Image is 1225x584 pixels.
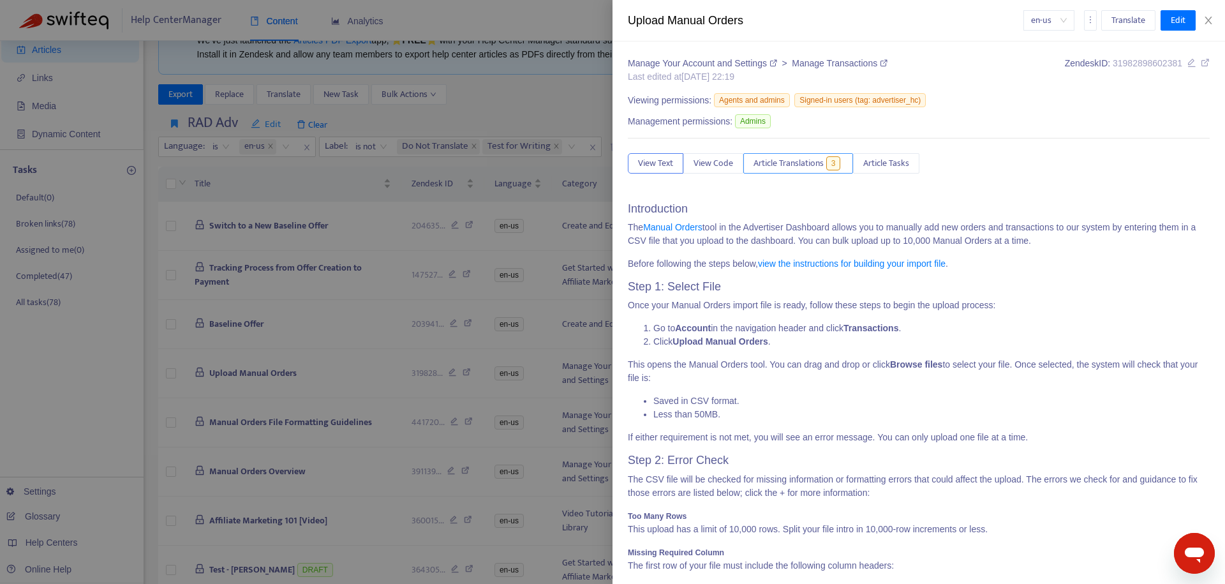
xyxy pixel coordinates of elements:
[1171,13,1185,27] span: Edit
[826,156,841,170] span: 3
[628,57,887,70] div: >
[653,335,1210,348] li: Click .
[628,153,683,174] button: View Text
[628,70,887,84] div: Last edited at [DATE] 22:19
[628,473,1210,500] p: The CSV file will be checked for missing information or formatting errors that could affect the u...
[628,358,1210,385] p: This opens the Manual Orders tool. You can drag and drop or click to select your file. Once selec...
[628,299,1210,312] p: Once your Manual Orders import file is ready, follow these steps to begin the upload process:
[628,257,1210,271] p: Before following the steps below, .
[628,454,1210,468] h3: Step 2: Error Check
[890,359,942,370] strong: Browse files
[863,156,909,170] span: Article Tasks
[653,322,1210,335] li: Go to in the navigation header and click .
[1101,10,1155,31] button: Translate
[628,12,1023,29] div: Upload Manual Orders
[714,93,790,107] span: Agents and admins
[683,153,743,174] button: View Code
[694,156,733,170] span: View Code
[794,93,926,107] span: Signed-in users (tag: advertiser_hc)
[628,548,724,557] strong: Missing Required Column
[653,408,1210,421] li: Less than 50MB.
[675,323,711,333] strong: Account
[1161,10,1196,31] button: Edit
[628,559,1210,573] p: The first row of your file must include the following column headers:
[1084,10,1097,31] button: more
[628,523,1210,536] p: This upload has a limit of 10,000 rows. Split your file intro in 10,000-row increments or less.
[628,431,1210,444] p: If either requirement is not met, you will see an error message. You can only upload one file at ...
[843,323,898,333] strong: Transactions
[1199,15,1217,27] button: Close
[1111,13,1145,27] span: Translate
[1174,533,1215,574] iframe: Button to launch messaging window
[628,58,780,68] a: Manage Your Account and Settings
[1031,11,1067,30] span: en-us
[628,202,1210,216] h3: Introduction
[792,58,887,68] a: Manage Transactions
[628,115,732,128] span: Management permissions:
[758,258,946,269] a: view the instructions for building your import file
[1203,15,1214,26] span: close
[735,114,771,128] span: Admins
[628,221,1210,248] p: The tool in the Advertiser Dashboard allows you to manually add new orders and transactions to ou...
[1113,58,1182,68] span: 31982898602381
[628,94,711,107] span: Viewing permissions:
[672,336,768,347] strong: Upload Manual Orders
[653,394,1210,408] li: Saved in CSV format.
[853,153,919,174] button: Article Tasks
[743,153,853,174] button: Article Translations3
[638,156,673,170] span: View Text
[754,156,824,170] span: Article Translations
[1065,57,1210,84] div: Zendesk ID:
[643,222,702,232] a: Manual Orders
[628,280,1210,294] h3: Step 1: Select File
[1086,15,1095,24] span: more
[628,512,687,521] strong: Too Many Rows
